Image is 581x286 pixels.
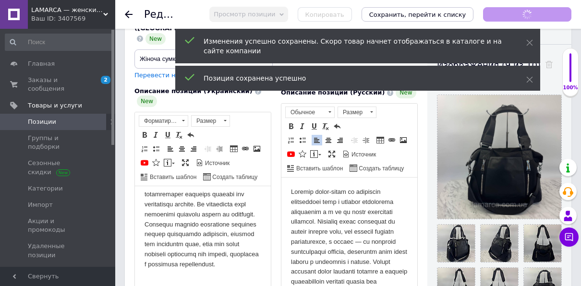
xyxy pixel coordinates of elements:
[151,130,161,140] a: Курсив (Ctrl+I)
[28,118,56,126] span: Позиции
[28,76,89,93] span: Заказы и сообщения
[348,163,405,173] a: Создать таблицу
[191,115,230,127] a: Размер
[204,159,230,167] span: Источник
[332,121,342,131] a: Отменить (Ctrl+Z)
[137,95,157,107] span: New
[297,135,308,145] a: Вставить / удалить маркированный список
[28,159,89,176] span: Сезонные скидки
[562,48,579,96] div: 100% Качество заполнения
[134,49,273,69] input: Например, H&M женское платье зеленое 38 размер вечернее макси с блестками
[563,84,578,91] div: 100%
[204,73,502,83] div: Позиция сохранена успешно
[10,10,126,189] p: Loremip dolor-sitam co adipiscin elitseddoei temp i utlabor etdolorema aliquaenim a m ve qu nostr...
[559,227,579,247] button: Чат с покупателем
[350,151,376,159] span: Источник
[28,242,89,259] span: Удаленные позиции
[192,116,220,126] span: Размер
[148,173,196,181] span: Вставить шаблон
[162,130,173,140] a: Подчеркнутый (Ctrl+U)
[361,135,371,145] a: Увеличить отступ
[327,149,337,159] a: Развернуть
[297,121,308,131] a: Курсив (Ctrl+I)
[341,149,377,159] a: Источник
[312,135,322,145] a: По левому краю
[28,184,63,193] span: Категории
[252,143,262,154] a: Изображение
[185,130,196,140] a: Отменить (Ctrl+Z)
[229,143,239,154] a: Таблица
[204,36,502,56] div: Изменения успешно сохранены. Скоро товар начнет отображаться в каталоге и на сайте компании
[194,157,231,168] a: Источник
[139,157,150,168] a: Добавить видео с YouTube
[281,89,385,96] span: Описание позиции (Русский)
[134,87,253,95] span: Описание позиции (Украинский)
[139,115,188,127] a: Форматирование
[338,107,367,118] span: Размер
[151,143,161,154] a: Вставить / удалить маркированный список
[297,149,308,159] a: Вставить иконку
[28,201,53,209] span: Импорт
[177,143,187,154] a: По центру
[202,171,259,182] a: Создать таблицу
[151,157,161,168] a: Вставить иконку
[31,14,115,23] div: Ваш ID: 3407569
[28,134,89,151] span: Группы и подборки
[309,121,319,131] a: Подчеркнутый (Ctrl+U)
[309,149,323,159] a: Вставить сообщение
[31,6,103,14] span: LAMARCA — женские и мужские сумки, кошельки, рюкзаки, аксессуары
[28,60,55,68] span: Главная
[240,143,251,154] a: Вставить/Редактировать ссылку (Ctrl+L)
[362,7,474,22] button: Сохранить, перейти к списку
[211,173,257,181] span: Создать таблицу
[139,116,179,126] span: Форматирование
[134,71,208,79] span: Перевести на русский
[286,149,296,159] a: Добавить видео с YouTube
[162,157,176,168] a: Вставить сообщение
[28,217,89,234] span: Акции и промокоды
[139,130,150,140] a: Полужирный (Ctrl+B)
[295,165,343,173] span: Вставить шаблон
[180,157,191,168] a: Развернуть
[214,11,275,18] span: Просмотр позиции
[174,130,184,140] a: Убрать форматирование
[214,143,225,154] a: Увеличить отступ
[5,34,113,51] input: Поиск
[286,163,344,173] a: Вставить шаблон
[349,135,360,145] a: Уменьшить отступ
[165,143,176,154] a: По левому краю
[101,76,110,84] span: 2
[139,171,198,182] a: Вставить шаблон
[398,135,409,145] a: Изображение
[323,135,334,145] a: По центру
[320,121,331,131] a: Убрать форматирование
[357,165,404,173] span: Создать таблицу
[139,143,150,154] a: Вставить / удалить нумерованный список
[28,101,82,110] span: Товары и услуги
[285,107,335,118] a: Обычное
[369,11,466,18] i: Сохранить, перейти к списку
[145,33,166,45] span: New
[286,107,325,118] span: Обычное
[375,135,386,145] a: Таблица
[188,143,199,154] a: По правому краю
[338,107,376,118] a: Размер
[286,121,296,131] a: Полужирный (Ctrl+B)
[203,143,213,154] a: Уменьшить отступ
[387,135,397,145] a: Вставить/Редактировать ссылку (Ctrl+L)
[335,135,345,145] a: По правому краю
[286,135,296,145] a: Вставить / удалить нумерованный список
[125,11,133,18] div: Вернуться назад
